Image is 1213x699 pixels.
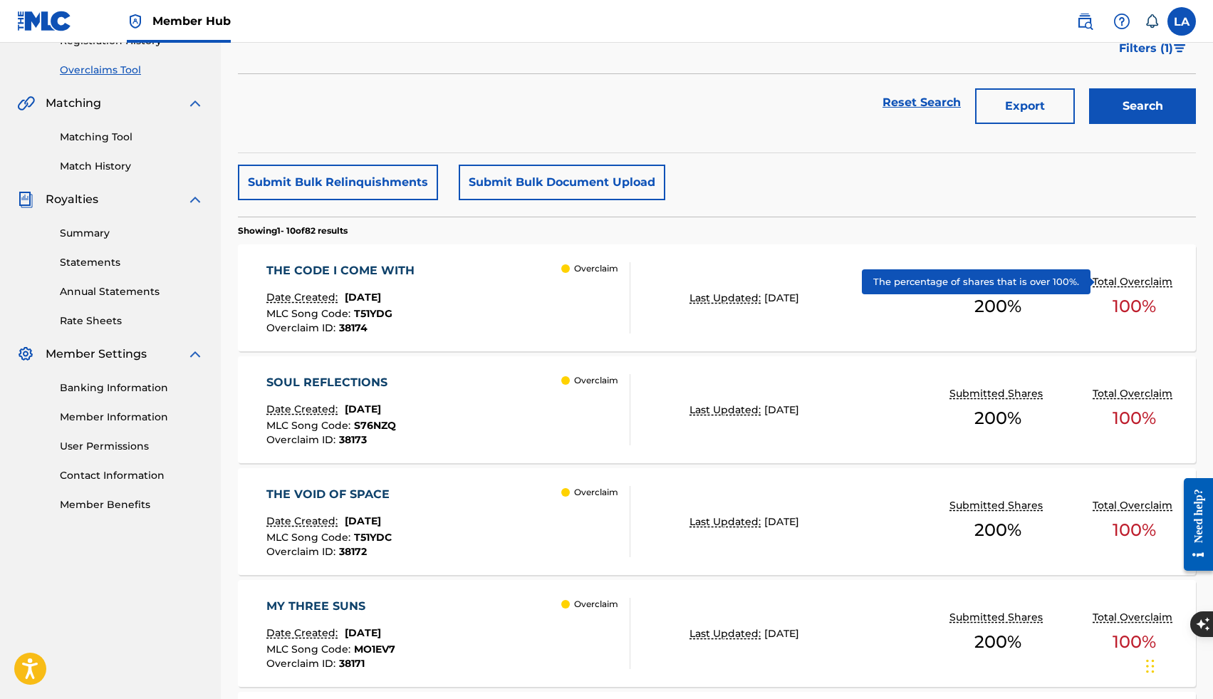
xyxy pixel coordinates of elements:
[46,95,101,112] span: Matching
[46,191,98,208] span: Royalties
[266,433,339,446] span: Overclaim ID :
[1167,7,1196,36] div: User Menu
[949,386,1046,401] p: Submitted Shares
[1113,517,1156,543] span: 100 %
[764,291,799,304] span: [DATE]
[1093,610,1176,625] p: Total Overclaim
[574,374,618,387] p: Overclaim
[339,545,367,558] span: 38172
[266,514,341,529] p: Date Created:
[689,514,764,529] p: Last Updated:
[459,165,665,200] button: Submit Bulk Document Upload
[60,63,204,78] a: Overclaims Tool
[266,262,422,279] div: THE CODE I COME WITH
[339,321,368,334] span: 38174
[60,255,204,270] a: Statements
[974,294,1021,319] span: 200 %
[1071,7,1099,36] a: Public Search
[1108,7,1136,36] div: Help
[875,87,968,118] a: Reset Search
[187,95,204,112] img: expand
[266,307,354,320] span: MLC Song Code :
[975,88,1075,124] button: Export
[1093,274,1176,289] p: Total Overclaim
[949,498,1046,513] p: Submitted Shares
[60,497,204,512] a: Member Benefits
[266,486,397,503] div: THE VOID OF SPACE
[1113,629,1156,655] span: 100 %
[238,244,1196,351] a: THE CODE I COME WITHDate Created:[DATE]MLC Song Code:T51YDGOverclaim ID:38174 OverclaimLast Updat...
[1113,405,1156,431] span: 100 %
[1113,294,1156,319] span: 100 %
[238,224,348,237] p: Showing 1 - 10 of 82 results
[266,626,341,641] p: Date Created:
[266,598,395,615] div: MY THREE SUNS
[17,346,34,363] img: Member Settings
[1093,386,1176,401] p: Total Overclaim
[764,403,799,416] span: [DATE]
[1076,13,1093,30] img: search
[949,274,1046,289] p: Submitted Shares
[764,627,799,640] span: [DATE]
[354,643,395,656] span: MO1EV7
[127,13,144,30] img: Top Rightsholder
[974,629,1021,655] span: 200 %
[60,159,204,174] a: Match History
[1110,31,1196,66] button: Filters (1)
[339,433,367,446] span: 38173
[689,626,764,641] p: Last Updated:
[266,321,339,334] span: Overclaim ID :
[60,439,204,454] a: User Permissions
[17,95,35,112] img: Matching
[60,410,204,425] a: Member Information
[1146,645,1155,688] div: Drag
[266,419,354,432] span: MLC Song Code :
[345,626,381,639] span: [DATE]
[60,314,204,328] a: Rate Sheets
[354,531,392,544] span: T51YDC
[238,165,438,200] button: Submit Bulk Relinquishments
[266,374,396,391] div: SOUL REFLECTIONS
[339,657,365,670] span: 38171
[689,403,764,418] p: Last Updated:
[689,291,764,306] p: Last Updated:
[266,657,339,670] span: Overclaim ID :
[238,580,1196,687] a: MY THREE SUNSDate Created:[DATE]MLC Song Code:MO1EV7Overclaim ID:38171 OverclaimLast Updated:[DAT...
[974,405,1021,431] span: 200 %
[266,290,341,305] p: Date Created:
[1145,14,1159,29] div: Notifications
[46,346,147,363] span: Member Settings
[974,517,1021,543] span: 200 %
[1173,467,1213,581] iframe: Resource Center
[1113,13,1130,30] img: help
[60,468,204,483] a: Contact Information
[345,514,381,527] span: [DATE]
[574,486,618,499] p: Overclaim
[266,643,354,656] span: MLC Song Code :
[1174,44,1186,53] img: filter
[238,356,1196,463] a: SOUL REFLECTIONSDate Created:[DATE]MLC Song Code:S76NZQOverclaim ID:38173 OverclaimLast Updated:[...
[574,598,618,611] p: Overclaim
[60,380,204,395] a: Banking Information
[152,13,231,29] span: Member Hub
[238,468,1196,575] a: THE VOID OF SPACEDate Created:[DATE]MLC Song Code:T51YDCOverclaim ID:38172 OverclaimLast Updated:...
[60,284,204,299] a: Annual Statements
[187,346,204,363] img: expand
[354,419,396,432] span: S76NZQ
[574,262,618,275] p: Overclaim
[60,226,204,241] a: Summary
[266,402,341,417] p: Date Created:
[1089,88,1196,124] button: Search
[60,130,204,145] a: Matching Tool
[187,191,204,208] img: expand
[17,11,72,31] img: MLC Logo
[1093,498,1176,513] p: Total Overclaim
[764,515,799,528] span: [DATE]
[345,291,381,304] span: [DATE]
[1142,631,1213,699] iframe: Chat Widget
[1119,40,1173,57] span: Filters ( 1 )
[949,610,1046,625] p: Submitted Shares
